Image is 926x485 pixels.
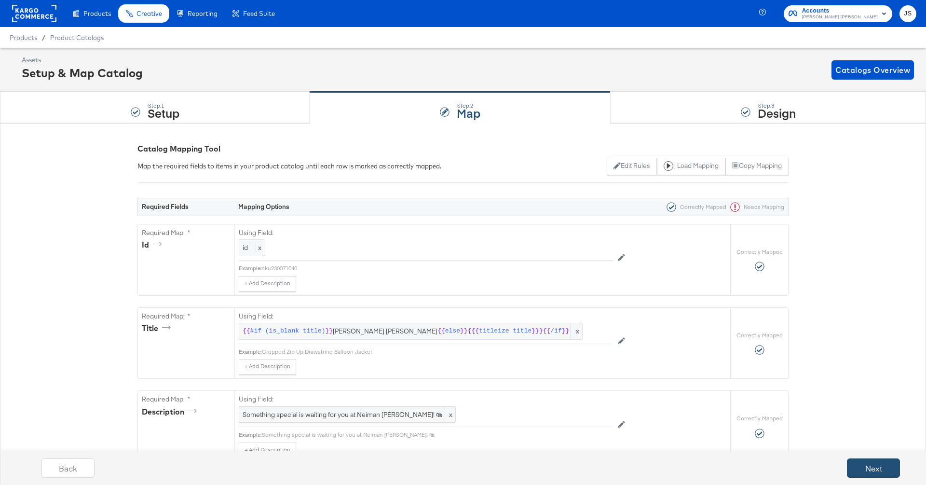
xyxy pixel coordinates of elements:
button: + Add Description [239,443,296,458]
label: Required Map: * [142,312,231,321]
strong: Map [457,105,480,121]
strong: Mapping Options [238,202,289,211]
strong: Required Fields [142,202,189,211]
label: Correctly Mapped [736,415,783,422]
div: Assets [22,55,143,65]
span: x [444,407,455,423]
div: Example: [239,348,262,356]
span: {{ [437,327,445,336]
span: #if (is_blank title) [250,327,326,336]
span: id [243,243,248,252]
span: [PERSON_NAME] [PERSON_NAME] [243,327,579,336]
span: Reporting [188,10,218,17]
span: }} [326,327,333,336]
span: / [37,34,50,42]
span: {{ [543,327,551,336]
span: }} [562,327,570,336]
button: Accounts[PERSON_NAME] [PERSON_NAME] [784,5,892,22]
div: description [142,406,200,417]
span: Feed Suite [243,10,275,17]
label: Correctly Mapped [736,332,783,339]
span: else [445,327,460,336]
div: id [142,239,165,250]
span: Products [10,34,37,42]
div: Example: [239,431,262,439]
button: + Add Description [239,276,296,291]
button: Next [847,458,900,478]
label: Required Map: * [142,228,231,237]
div: Map the required fields to items in your product catalog until each row is marked as correctly ma... [137,162,441,171]
div: Something special is waiting for you at Neiman [PERSON_NAME]! 🛍 [262,431,613,439]
span: }}} [531,327,543,336]
button: JS [899,5,916,22]
div: sku230071040 [262,264,613,272]
span: Creative [136,10,162,17]
span: x [571,323,582,339]
span: Something special is waiting for you at Neiman [PERSON_NAME]! 🛍 [243,410,452,419]
label: Required Map: * [142,395,231,404]
span: [PERSON_NAME] [PERSON_NAME] [802,14,878,21]
label: Using Field: [239,395,613,404]
label: Using Field: [239,312,613,321]
strong: Design [758,105,796,121]
span: Products [83,10,111,17]
strong: Setup [148,105,179,121]
span: {{{ [468,327,479,336]
span: {{ [243,327,250,336]
button: Catalogs Overview [831,60,914,80]
div: Cropped Zip Up Drawstring Balloon Jacket [262,348,613,356]
button: Back [41,458,95,478]
span: x [256,243,261,252]
button: Load Mapping [657,158,725,175]
div: Example: [239,264,262,272]
span: Catalogs Overview [835,63,910,77]
span: /if [550,327,561,336]
div: Step: 3 [758,102,796,109]
label: Correctly Mapped [736,248,783,256]
a: Product Catalogs [50,34,104,42]
button: Copy Mapping [725,158,789,175]
button: Edit Rules [607,158,656,175]
div: Step: 2 [457,102,480,109]
span: titleize title [479,327,531,336]
div: Catalog Mapping Tool [137,143,789,154]
span: }} [460,327,468,336]
button: + Add Description [239,359,296,374]
div: Needs Mapping [726,202,784,212]
span: JS [903,8,912,19]
span: Accounts [802,6,878,16]
div: Step: 1 [148,102,179,109]
div: Setup & Map Catalog [22,65,143,81]
div: title [142,323,174,334]
div: Correctly Mapped [663,202,726,212]
label: Using Field: [239,228,613,237]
